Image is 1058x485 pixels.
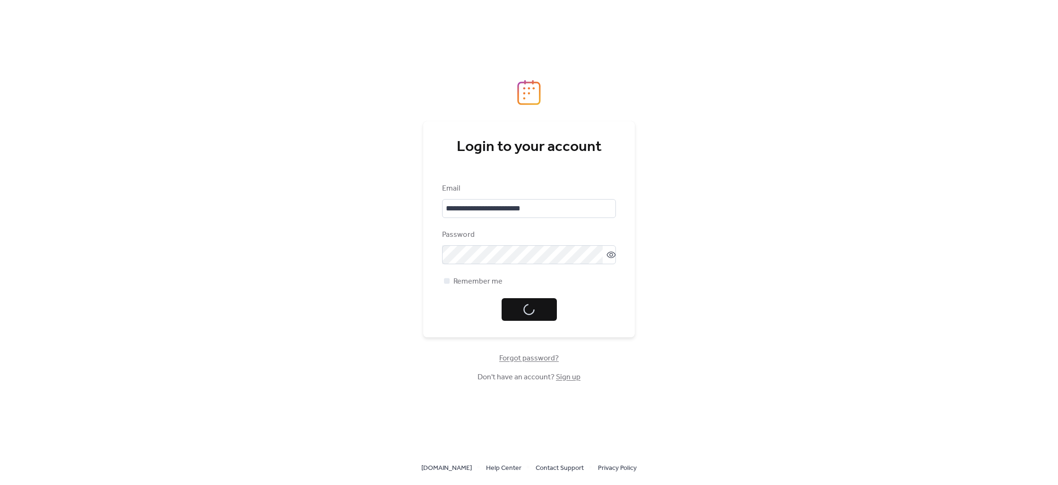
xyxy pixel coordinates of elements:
a: Sign up [556,370,580,385]
a: Forgot password? [499,356,559,361]
span: Contact Support [536,463,584,474]
span: Remember me [453,276,503,287]
a: Privacy Policy [598,462,637,474]
span: Don't have an account? [478,372,580,383]
div: Email [442,183,614,194]
a: Help Center [486,462,521,474]
span: Forgot password? [499,353,559,364]
div: Password [442,229,614,241]
span: Privacy Policy [598,463,637,474]
span: Help Center [486,463,521,474]
div: Login to your account [442,138,616,157]
a: [DOMAIN_NAME] [421,462,472,474]
img: logo [517,80,541,105]
a: Contact Support [536,462,584,474]
span: [DOMAIN_NAME] [421,463,472,474]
